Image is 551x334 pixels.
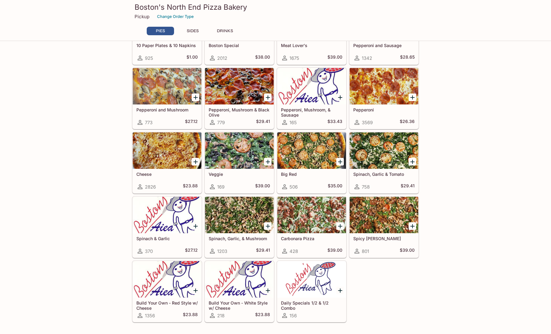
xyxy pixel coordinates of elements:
[362,184,370,190] span: 758
[147,27,174,35] button: PIES
[136,236,198,241] h5: Spinach & Garlic
[362,55,372,61] span: 1342
[192,222,199,230] button: Add Spinach & Garlic
[205,196,274,258] a: Spinach, Garlic, & Mushroom1203$29.41
[277,68,346,129] a: Pepperoni, Mushroom, & Sausage165$33.43
[132,132,202,193] a: Cheese2826$23.88
[136,300,198,310] h5: Build Your Own - Red Style w/ Cheese
[132,196,202,258] a: Spinach & Garlic370$27.12
[179,27,206,35] button: SIDES
[192,158,199,165] button: Add Cheese
[281,236,342,241] h5: Carbonara Pizza
[350,132,418,169] div: Spinach, Garlic & Tomato
[145,184,156,190] span: 2826
[336,222,344,230] button: Add Carbonara Pizza
[154,12,197,21] button: Change Order Type
[409,94,416,101] button: Add Pepperoni
[289,55,299,61] span: 1675
[209,43,270,48] h5: Boston Special
[136,107,198,112] h5: Pepperoni and Mushroom
[362,120,373,125] span: 3569
[136,172,198,177] h5: Cheese
[255,312,270,319] h5: $23.88
[327,119,342,126] h5: $33.43
[289,313,297,319] span: 156
[185,119,198,126] h5: $27.12
[217,120,225,125] span: 779
[400,54,415,62] h5: $28.65
[353,107,415,112] h5: Pepperoni
[133,197,201,233] div: Spinach & Garlic
[277,132,346,193] a: Big Red506$35.00
[277,261,346,322] a: Daily Specials 1/2 & 1/2 Combo156
[277,68,346,104] div: Pepperoni, Mushroom, & Sausage
[192,287,199,294] button: Add Build Your Own - Red Style w/ Cheese
[281,43,342,48] h5: Meat Lover's
[217,313,224,319] span: 218
[217,184,224,190] span: 169
[336,94,344,101] button: Add Pepperoni, Mushroom, & Sausage
[145,55,153,61] span: 925
[192,94,199,101] button: Add Pepperoni and Mushroom
[217,248,227,254] span: 1203
[353,172,415,177] h5: Spinach, Garlic & Tomato
[264,222,272,230] button: Add Spinach, Garlic, & Mushroom
[409,158,416,165] button: Add Spinach, Garlic & Tomato
[132,68,202,129] a: Pepperoni and Mushroom773$27.12
[349,132,419,193] a: Spinach, Garlic & Tomato758$29.41
[281,300,342,310] h5: Daily Specials 1/2 & 1/2 Combo
[133,68,201,104] div: Pepperoni and Mushroom
[349,68,419,129] a: Pepperoni3569$26.36
[183,183,198,190] h5: $23.88
[209,107,270,117] h5: Pepperoni, Mushroom & Black Olive
[135,14,149,19] p: Pickup
[145,313,155,319] span: 1356
[353,43,415,48] h5: Pepperoni and Sausage
[209,172,270,177] h5: Veggie
[277,261,346,298] div: Daily Specials 1/2 & 1/2 Combo
[255,54,270,62] h5: $38.00
[185,247,198,255] h5: $27.12
[350,197,418,233] div: Spicy Jenny
[145,120,152,125] span: 773
[336,158,344,165] button: Add Big Red
[256,247,270,255] h5: $29.41
[264,94,272,101] button: Add Pepperoni, Mushroom & Black Olive
[327,54,342,62] h5: $39.00
[264,287,272,294] button: Add Build Your Own - White Style w/ Cheese
[349,196,419,258] a: Spicy [PERSON_NAME]801$39.00
[277,132,346,169] div: Big Red
[350,68,418,104] div: Pepperoni
[211,27,238,35] button: DRINKS
[327,247,342,255] h5: $39.00
[401,183,415,190] h5: $29.41
[205,197,274,233] div: Spinach, Garlic, & Mushroom
[133,132,201,169] div: Cheese
[277,197,346,233] div: Carbonara Pizza
[281,172,342,177] h5: Big Red
[277,196,346,258] a: Carbonara Pizza428$39.00
[183,312,198,319] h5: $23.88
[135,2,416,12] h3: Boston's North End Pizza Bakery
[289,248,298,254] span: 428
[145,248,153,254] span: 370
[187,54,198,62] h5: $1.00
[133,261,201,298] div: Build Your Own - Red Style w/ Cheese
[289,120,297,125] span: 165
[205,261,274,298] div: Build Your Own - White Style w/ Cheese
[205,68,274,129] a: Pepperoni, Mushroom & Black Olive779$29.41
[205,68,274,104] div: Pepperoni, Mushroom & Black Olive
[209,236,270,241] h5: Spinach, Garlic, & Mushroom
[217,55,227,61] span: 2012
[255,183,270,190] h5: $39.00
[400,119,415,126] h5: $26.36
[362,248,369,254] span: 801
[289,184,298,190] span: 506
[328,183,342,190] h5: $35.00
[256,119,270,126] h5: $29.41
[136,43,198,48] h5: 10 Paper Plates & 10 Napkins
[336,287,344,294] button: Add Daily Specials 1/2 & 1/2 Combo
[205,132,274,169] div: Veggie
[205,261,274,322] a: Build Your Own - White Style w/ Cheese218$23.88
[281,107,342,117] h5: Pepperoni, Mushroom, & Sausage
